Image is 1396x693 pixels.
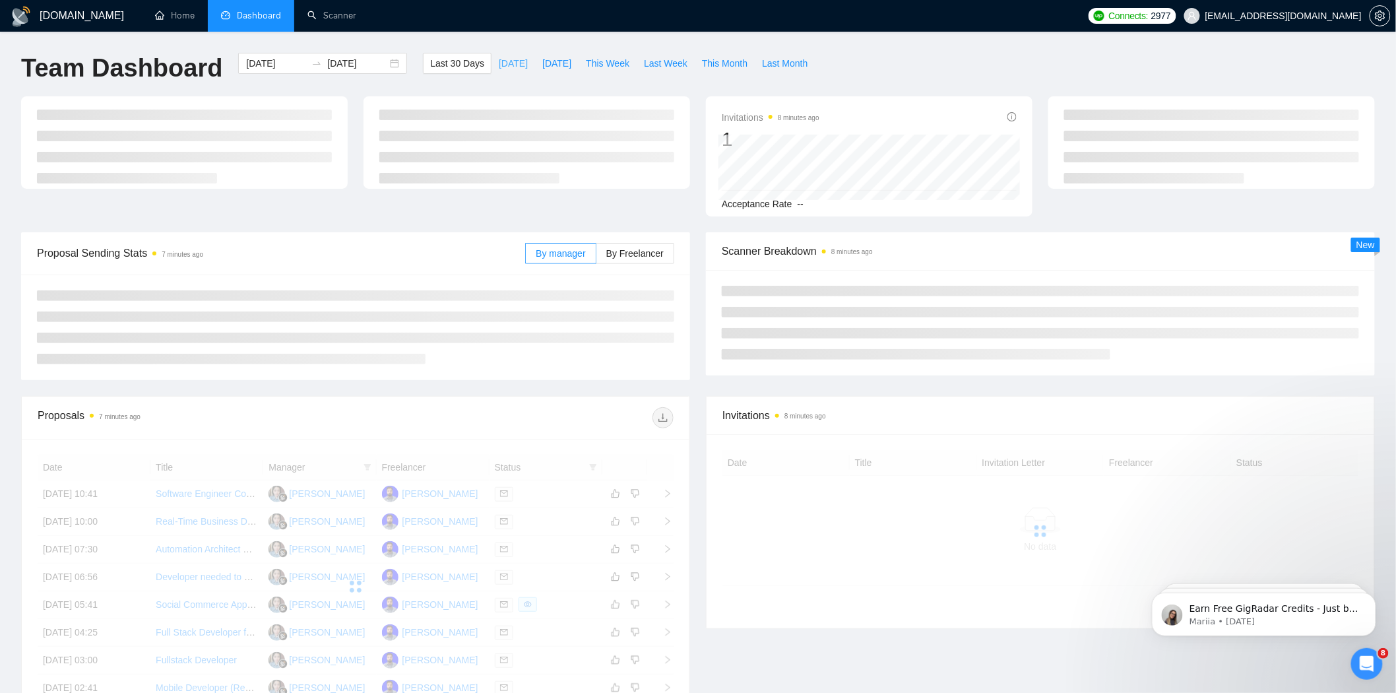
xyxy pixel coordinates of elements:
span: 2977 [1151,9,1171,23]
button: [DATE] [535,53,579,74]
a: setting [1370,11,1391,21]
span: By manager [536,248,585,259]
button: This Month [695,53,755,74]
span: [DATE] [542,56,571,71]
span: Last 30 Days [430,56,484,71]
span: Last Month [762,56,808,71]
button: Last Month [755,53,815,74]
span: Invitations [722,110,819,125]
span: setting [1370,11,1390,21]
span: Connects: [1108,9,1148,23]
span: user [1188,11,1197,20]
span: By Freelancer [606,248,664,259]
span: Invitations [722,407,1358,424]
span: to [311,58,322,69]
time: 8 minutes ago [778,114,819,121]
button: This Week [579,53,637,74]
input: Start date [246,56,306,71]
button: Last 30 Days [423,53,492,74]
time: 8 minutes ago [784,412,826,420]
span: New [1356,240,1375,250]
a: homeHome [155,10,195,21]
img: logo [11,6,32,27]
span: dashboard [221,11,230,20]
iframe: Intercom notifications message [1132,565,1396,657]
span: info-circle [1007,112,1017,121]
time: 7 minutes ago [162,251,203,258]
span: -- [798,199,804,209]
div: 1 [722,127,819,152]
h1: Team Dashboard [21,53,222,84]
span: This Month [702,56,747,71]
a: searchScanner [307,10,356,21]
time: 7 minutes ago [99,413,141,420]
span: Last Week [644,56,687,71]
span: [DATE] [499,56,528,71]
iframe: Intercom live chat [1351,648,1383,680]
button: setting [1370,5,1391,26]
span: Acceptance Rate [722,199,792,209]
span: swap-right [311,58,322,69]
span: This Week [586,56,629,71]
span: Dashboard [237,10,281,21]
input: End date [327,56,387,71]
button: [DATE] [492,53,535,74]
span: Proposal Sending Stats [37,245,525,261]
span: 8 [1378,648,1389,659]
img: upwork-logo.png [1094,11,1104,21]
span: Scanner Breakdown [722,243,1359,259]
time: 8 minutes ago [831,248,873,255]
div: Proposals [38,407,356,428]
button: Last Week [637,53,695,74]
